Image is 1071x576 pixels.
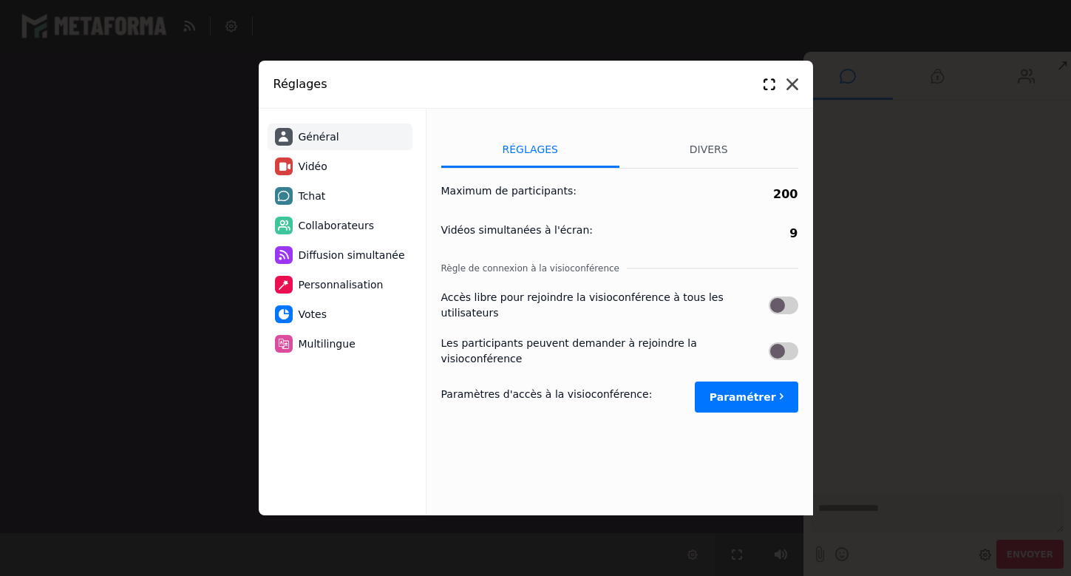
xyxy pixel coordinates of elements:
[789,226,798,240] b: 9
[441,387,653,402] label: Paramètres d'accès à la visioconférence :
[441,336,769,367] label: Les participants peuvent demander à rejoindre la visioconférence
[299,159,327,175] span: Vidéo
[299,129,339,145] span: Général
[299,307,327,322] span: Votes
[299,277,384,293] span: Personnalisation
[273,75,752,93] h2: Réglages
[764,78,775,90] i: ENLARGE
[299,218,375,234] span: Collaborateurs
[441,223,593,238] label: Vidéos simultanées à l'écran :
[441,183,577,199] label: Maximum de participants :
[441,262,798,275] h3: Règle de connexion à la visioconférence
[786,78,798,90] i: Fermer
[695,382,798,413] button: Paramétrer
[299,336,356,352] span: Multilingue
[441,290,769,321] label: Accès libre pour rejoindre la visioconférence à tous les utilisateurs
[441,131,620,168] li: Réglages
[299,248,405,263] span: Diffusion simultanée
[299,189,326,204] span: Tchat
[773,187,798,201] b: 200
[619,131,798,168] li: Divers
